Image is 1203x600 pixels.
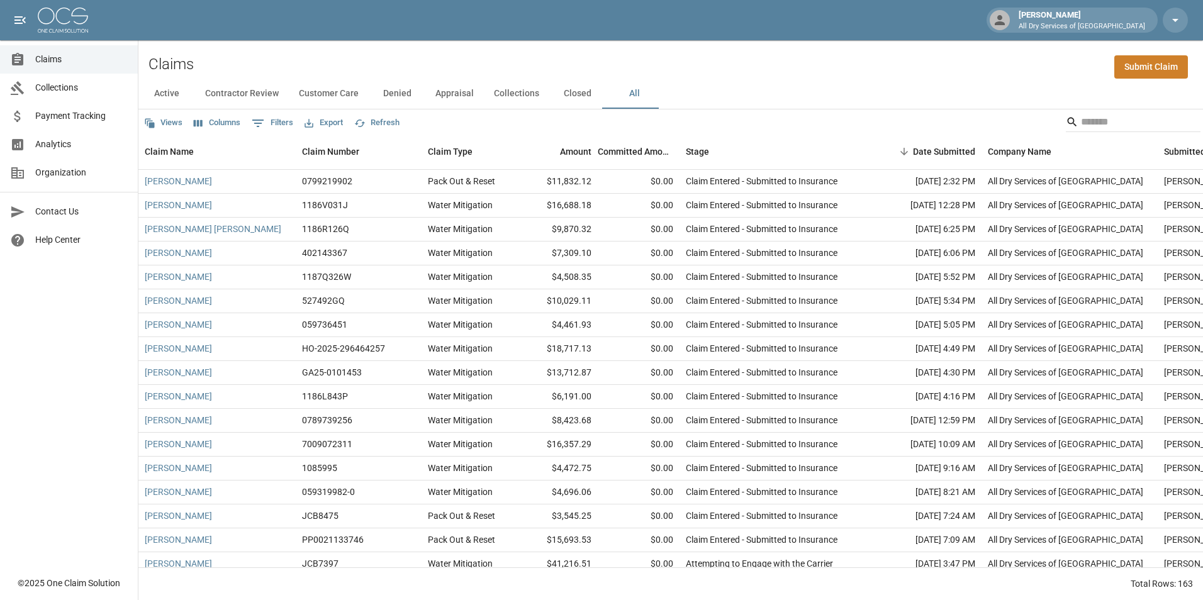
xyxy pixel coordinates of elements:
div: $0.00 [598,457,680,481]
div: $4,696.06 [516,481,598,504]
button: Active [138,79,195,109]
a: [PERSON_NAME] [145,462,212,474]
div: $8,423.68 [516,409,598,433]
div: $11,832.12 [516,170,598,194]
a: [PERSON_NAME] [145,318,212,331]
span: Collections [35,81,128,94]
div: Water Mitigation [428,438,493,450]
button: All [606,79,663,109]
div: All Dry Services of Atlanta [988,223,1143,235]
img: ocs-logo-white-transparent.png [38,8,88,33]
a: Submit Claim [1114,55,1188,79]
div: All Dry Services of Atlanta [988,294,1143,307]
div: Claim Entered - Submitted to Insurance [686,318,837,331]
div: 402143367 [302,247,347,259]
div: $16,357.29 [516,433,598,457]
span: Contact Us [35,205,128,218]
div: $4,472.75 [516,457,598,481]
div: [DATE] 4:30 PM [868,361,982,385]
div: All Dry Services of Atlanta [988,390,1143,403]
div: [DATE] 9:16 AM [868,457,982,481]
div: All Dry Services of Atlanta [988,366,1143,379]
div: Claim Name [145,134,194,169]
div: $9,870.32 [516,218,598,242]
div: $0.00 [598,385,680,409]
div: 1186R126Q [302,223,349,235]
div: Claim Type [428,134,473,169]
a: [PERSON_NAME] [145,247,212,259]
div: Claim Entered - Submitted to Insurance [686,270,837,283]
div: $0.00 [598,337,680,361]
div: 1085995 [302,462,337,474]
span: Organization [35,166,128,179]
button: Refresh [351,113,403,133]
div: Company Name [988,134,1051,169]
button: Contractor Review [195,79,289,109]
div: Date Submitted [913,134,975,169]
div: $3,545.25 [516,504,598,528]
div: $0.00 [598,528,680,552]
div: $7,309.10 [516,242,598,265]
button: Denied [369,79,425,109]
div: Claim Entered - Submitted to Insurance [686,247,837,259]
div: Date Submitted [868,134,982,169]
div: Claim Entered - Submitted to Insurance [686,438,837,450]
div: Water Mitigation [428,247,493,259]
div: Committed Amount [598,134,673,169]
div: Claim Entered - Submitted to Insurance [686,342,837,355]
div: All Dry Services of Atlanta [988,438,1143,450]
div: 527492GQ [302,294,345,307]
div: $0.00 [598,504,680,528]
a: [PERSON_NAME] [145,533,212,546]
div: $13,712.87 [516,361,598,385]
div: $41,216.51 [516,552,598,576]
div: Claim Entered - Submitted to Insurance [686,223,837,235]
div: JCB7397 [302,557,339,570]
div: [DATE] 2:32 PM [868,170,982,194]
div: Water Mitigation [428,462,493,474]
div: Water Mitigation [428,390,493,403]
a: [PERSON_NAME] [145,438,212,450]
div: All Dry Services of Atlanta [988,486,1143,498]
div: Claim Entered - Submitted to Insurance [686,533,837,546]
div: 1186L843P [302,390,348,403]
div: Water Mitigation [428,199,493,211]
div: All Dry Services of Atlanta [988,414,1143,426]
div: All Dry Services of Atlanta [988,342,1143,355]
a: [PERSON_NAME] [145,414,212,426]
div: $0.00 [598,218,680,242]
div: [DATE] 5:52 PM [868,265,982,289]
div: $0.00 [598,552,680,576]
div: $0.00 [598,481,680,504]
a: [PERSON_NAME] [145,557,212,570]
div: Claim Entered - Submitted to Insurance [686,294,837,307]
div: 0799219902 [302,175,352,187]
a: [PERSON_NAME] [145,366,212,379]
button: Views [141,113,186,133]
div: 0789739256 [302,414,352,426]
span: Claims [35,53,128,66]
span: Payment Tracking [35,109,128,123]
div: $4,461.93 [516,313,598,337]
div: Stage [686,134,709,169]
button: Select columns [191,113,243,133]
div: [DATE] 5:34 PM [868,289,982,313]
div: [DATE] 10:09 AM [868,433,982,457]
a: [PERSON_NAME] [145,390,212,403]
div: [DATE] 12:28 PM [868,194,982,218]
div: [PERSON_NAME] [1014,9,1150,31]
div: GA25-0101453 [302,366,362,379]
a: [PERSON_NAME] [145,270,212,283]
div: Claim Entered - Submitted to Insurance [686,175,837,187]
a: [PERSON_NAME] [145,199,212,211]
div: [DATE] 7:09 AM [868,528,982,552]
div: $4,508.35 [516,265,598,289]
div: All Dry Services of Atlanta [988,462,1143,474]
button: Appraisal [425,79,484,109]
div: Water Mitigation [428,486,493,498]
div: © 2025 One Claim Solution [18,577,120,589]
div: Water Mitigation [428,223,493,235]
div: [DATE] 4:16 PM [868,385,982,409]
div: Water Mitigation [428,270,493,283]
div: $0.00 [598,409,680,433]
